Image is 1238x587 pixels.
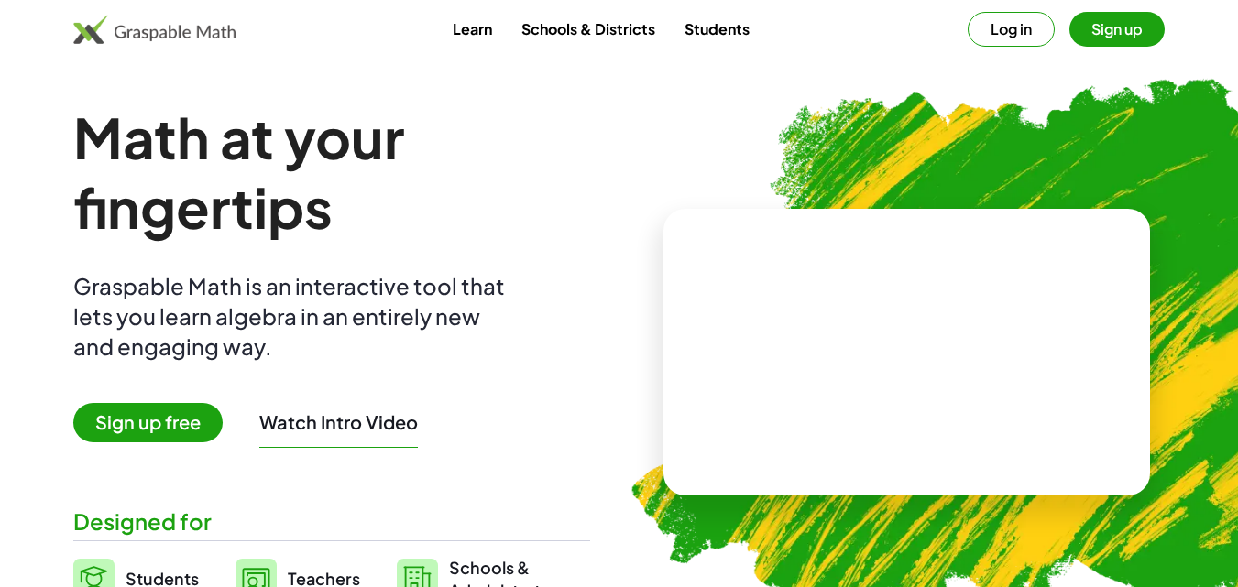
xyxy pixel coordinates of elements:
[670,12,764,46] a: Students
[968,12,1055,47] button: Log in
[73,506,590,537] div: Designed for
[1069,12,1165,47] button: Sign up
[259,410,418,434] button: Watch Intro Video
[73,403,223,442] span: Sign up free
[769,283,1044,420] video: What is this? This is dynamic math notation. Dynamic math notation plays a central role in how Gr...
[507,12,670,46] a: Schools & Districts
[73,271,513,362] div: Graspable Math is an interactive tool that lets you learn algebra in an entirely new and engaging...
[438,12,507,46] a: Learn
[73,103,590,242] h1: Math at your fingertips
